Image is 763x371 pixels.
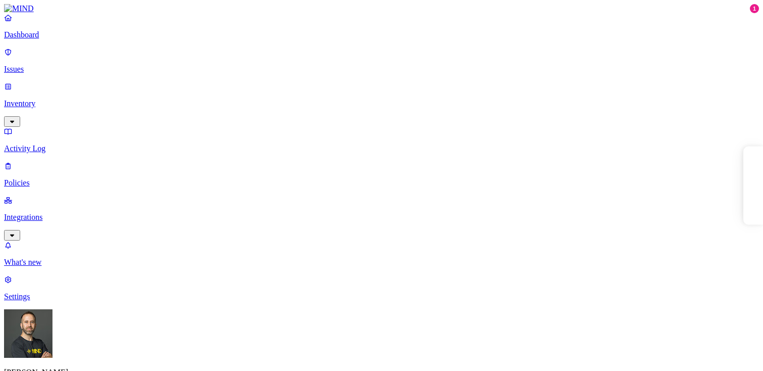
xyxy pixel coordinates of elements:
[4,99,759,108] p: Inventory
[750,4,759,13] div: 1
[4,82,759,125] a: Inventory
[4,144,759,153] p: Activity Log
[4,275,759,301] a: Settings
[4,292,759,301] p: Settings
[4,13,759,39] a: Dashboard
[4,48,759,74] a: Issues
[4,4,34,13] img: MIND
[4,309,52,358] img: Tom Mayblum
[4,178,759,188] p: Policies
[4,30,759,39] p: Dashboard
[4,65,759,74] p: Issues
[4,4,759,13] a: MIND
[4,213,759,222] p: Integrations
[4,241,759,267] a: What's new
[4,196,759,239] a: Integrations
[4,127,759,153] a: Activity Log
[4,258,759,267] p: What's new
[4,161,759,188] a: Policies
